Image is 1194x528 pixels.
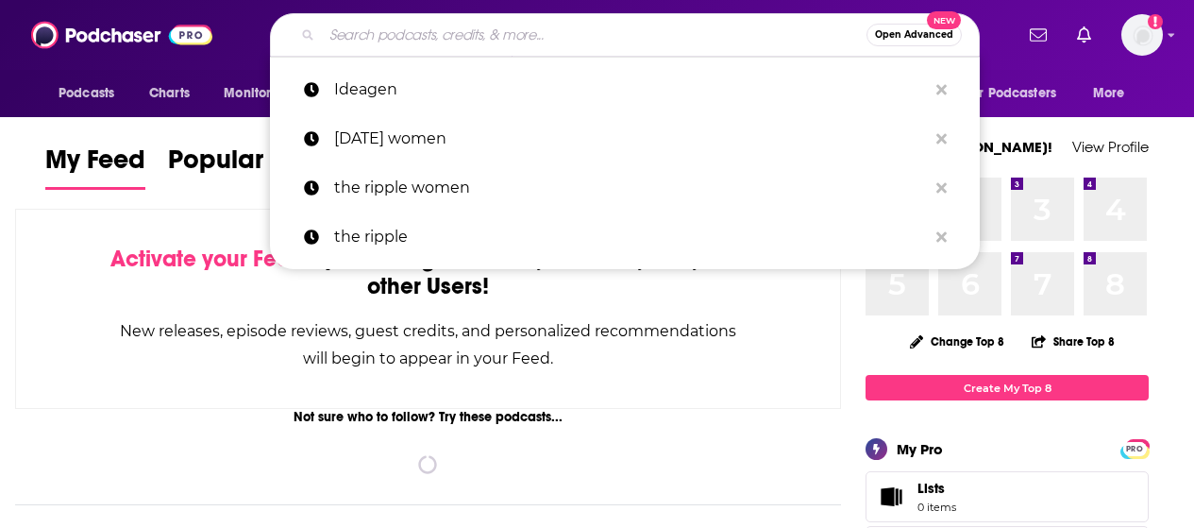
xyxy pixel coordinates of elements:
button: open menu [1080,76,1149,111]
img: User Profile [1121,14,1163,56]
span: Logged in as vyoeupb [1121,14,1163,56]
span: My Feed [45,144,145,187]
a: Charts [137,76,201,111]
a: [DATE] women [270,114,980,163]
button: Open AdvancedNew [866,24,962,46]
span: Lists [917,480,956,497]
svg: Add a profile image [1148,14,1163,29]
span: Lists [917,480,945,497]
span: New [927,11,961,29]
button: Share Top 8 [1031,323,1116,360]
button: Change Top 8 [899,330,1016,353]
a: the ripple women [270,163,980,213]
span: Activate your Feed [110,245,304,273]
div: New releases, episode reviews, guest credits, and personalized recommendations will begin to appe... [110,317,746,372]
span: Podcasts [59,80,114,107]
a: Create My Top 8 [866,375,1149,400]
span: For Podcasters [966,80,1056,107]
span: Monitoring [224,80,291,107]
button: Show profile menu [1121,14,1163,56]
span: Charts [149,80,190,107]
p: the ripple women [334,163,927,213]
button: open menu [45,76,139,111]
span: More [1093,80,1125,107]
a: Lists [866,471,1149,522]
input: Search podcasts, credits, & more... [322,20,866,50]
button: open menu [953,76,1084,111]
span: Lists [872,484,910,510]
div: My Pro [897,440,943,458]
a: My Feed [45,144,145,190]
img: Podchaser - Follow, Share and Rate Podcasts [31,17,212,53]
span: Popular Feed [168,144,328,187]
a: Popular Feed [168,144,328,190]
a: Show notifications dropdown [1069,19,1099,51]
a: PRO [1123,441,1146,455]
a: the ripple [270,213,980,262]
span: Open Advanced [875,30,953,40]
p: Ideagen [334,65,927,114]
p: wednesday women [334,114,927,163]
p: the ripple [334,213,927,262]
a: View Profile [1072,138,1149,156]
div: Search podcasts, credits, & more... [270,13,980,57]
button: open menu [210,76,315,111]
a: Ideagen [270,65,980,114]
div: Not sure who to follow? Try these podcasts... [15,409,841,425]
a: Show notifications dropdown [1022,19,1054,51]
div: by following Podcasts, Creators, Lists, and other Users! [110,246,746,300]
span: PRO [1123,442,1146,456]
span: 0 items [917,501,956,514]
